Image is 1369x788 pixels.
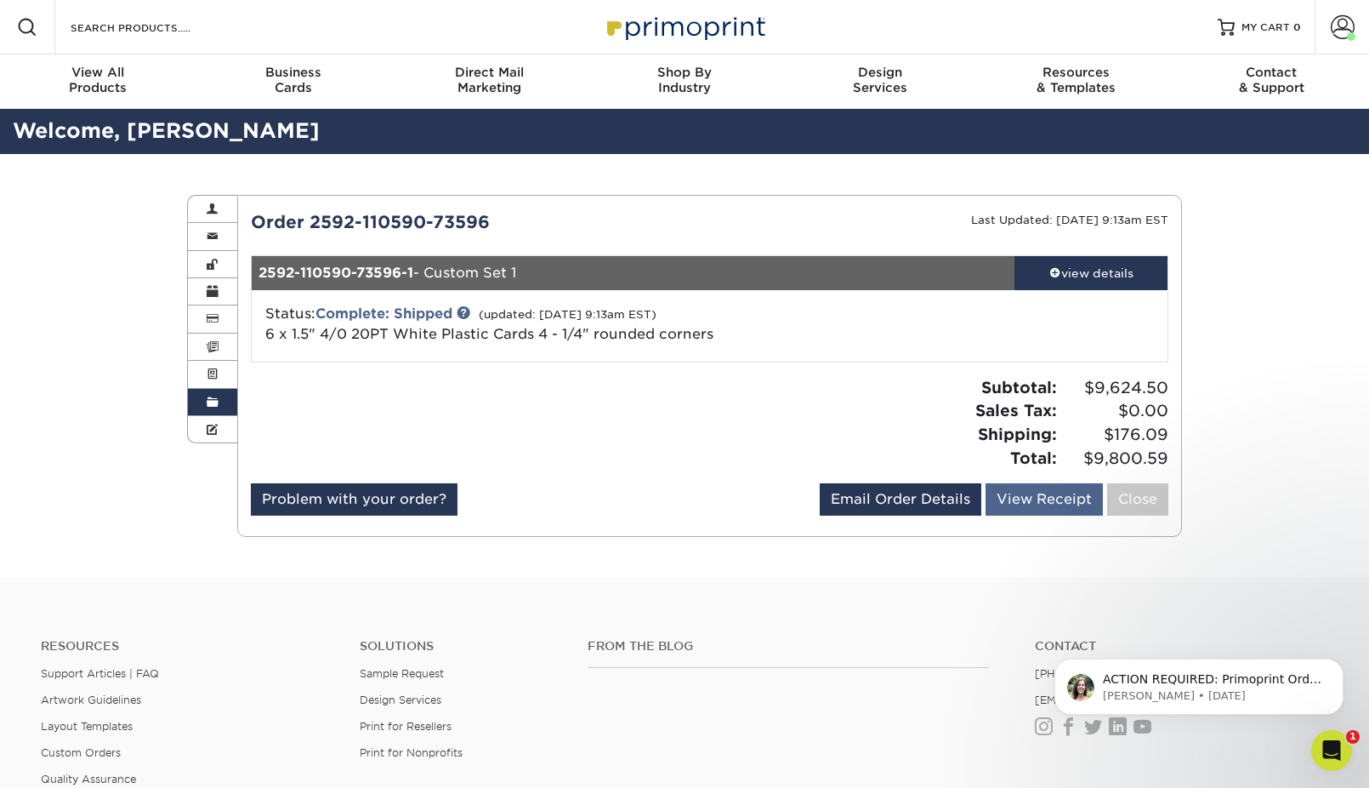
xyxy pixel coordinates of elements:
small: Last Updated: [DATE] 9:13am EST [971,214,1168,226]
a: Sample Request [360,667,444,680]
strong: 2592-110590-73596-1 [258,265,413,281]
strong: Shipping: [978,425,1057,443]
span: Shop By [587,65,782,80]
div: view details [1014,265,1167,282]
input: SEARCH PRODUCTS..... [69,17,235,37]
a: Layout Templates [41,720,133,733]
h4: Resources [41,639,334,654]
a: Print for Resellers [360,720,452,733]
div: - Custom Set 1 [252,256,1015,290]
span: Contact [1173,65,1369,80]
a: Design Services [360,694,441,706]
a: Print for Nonprofits [360,746,463,759]
a: Problem with your order? [251,483,457,516]
a: Email Order Details [820,483,981,516]
iframe: Intercom notifications message [1029,623,1369,742]
a: Custom Orders [41,746,121,759]
div: Industry [587,65,782,95]
strong: Sales Tax: [975,401,1057,420]
a: Contact& Support [1173,54,1369,109]
a: Resources& Templates [978,54,1173,109]
div: Marketing [391,65,587,95]
a: View Receipt [986,483,1103,516]
span: $176.09 [1062,423,1168,447]
span: 0 [1293,21,1301,33]
a: Artwork Guidelines [41,694,141,706]
span: 1 [1346,730,1360,744]
div: & Support [1173,65,1369,95]
strong: Subtotal: [981,378,1057,397]
a: view details [1014,256,1167,290]
span: Design [782,65,978,80]
a: DesignServices [782,54,978,109]
iframe: Intercom live chat [1311,730,1352,771]
a: Close [1107,483,1168,516]
div: Cards [196,65,391,95]
small: (updated: [DATE] 9:13am EST) [479,308,656,321]
span: MY CART [1241,20,1290,35]
span: Resources [978,65,1173,80]
a: Direct MailMarketing [391,54,587,109]
span: Direct Mail [391,65,587,80]
span: $9,624.50 [1062,376,1168,400]
span: $9,800.59 [1062,447,1168,471]
div: Services [782,65,978,95]
h4: From the Blog [588,639,988,654]
h4: Solutions [360,639,562,654]
strong: Total: [1010,448,1057,467]
a: Shop ByIndustry [587,54,782,109]
div: Order 2592-110590-73596 [238,209,710,235]
span: 6 x 1.5" 4/0 20PT White Plastic Cards 4 - 1/4" rounded corners [265,326,713,342]
div: Status: [253,304,862,345]
span: Business [196,65,391,80]
a: BusinessCards [196,54,391,109]
a: Quality Assurance [41,773,136,785]
img: Primoprint [599,9,770,45]
a: Support Articles | FAQ [41,667,159,680]
div: & Templates [978,65,1173,95]
a: Complete: Shipped [315,305,452,322]
span: $0.00 [1062,399,1168,423]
